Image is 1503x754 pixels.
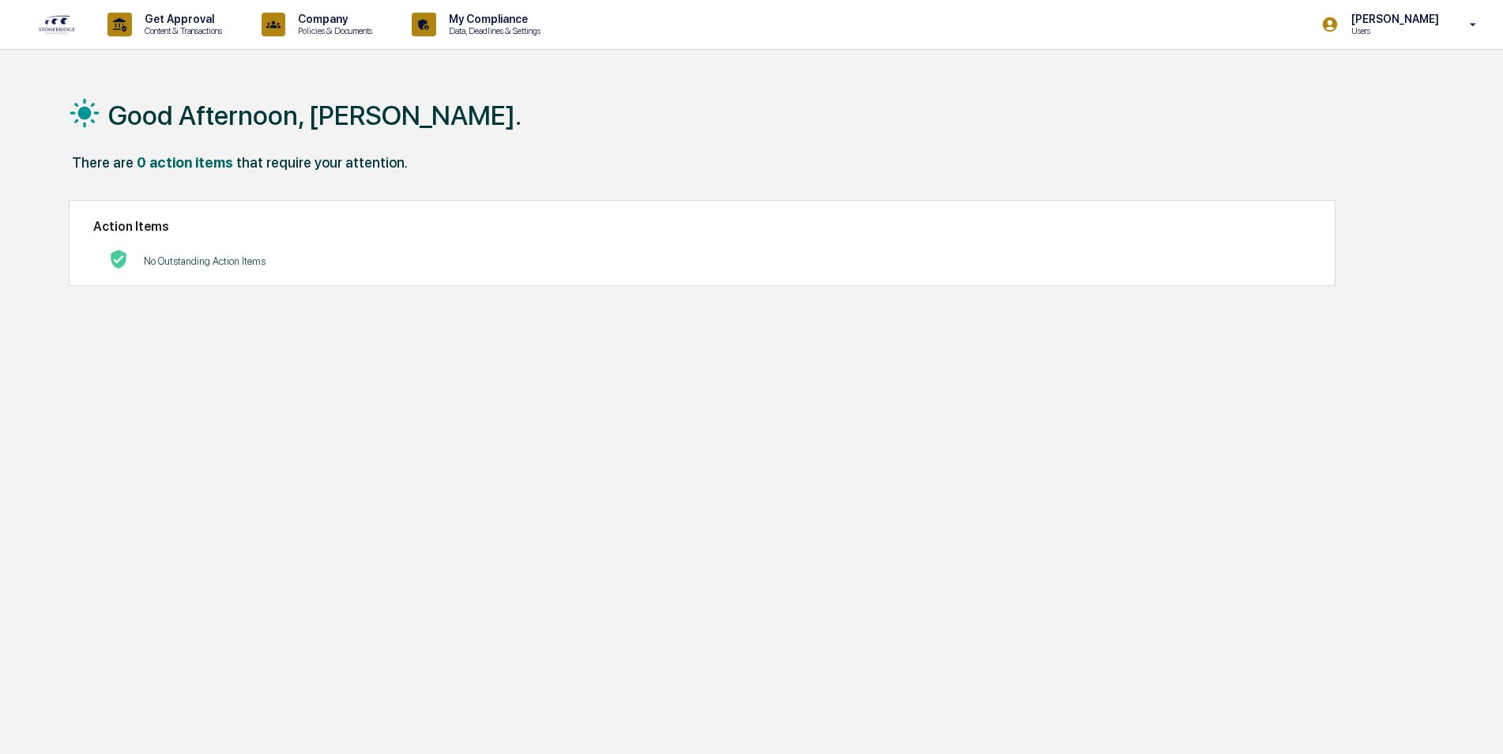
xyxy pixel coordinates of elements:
p: Users [1339,25,1447,36]
h1: Good Afternoon, [PERSON_NAME]. [108,100,522,131]
p: Get Approval [132,13,230,25]
div: that require your attention. [236,154,408,171]
img: No Actions logo [109,250,128,269]
img: logo [38,14,76,35]
p: [PERSON_NAME] [1339,13,1447,25]
p: Policies & Documents [285,25,380,36]
p: Company [285,13,380,25]
h2: Action Items [93,219,1311,234]
p: Content & Transactions [132,25,230,36]
div: 0 action items [137,154,233,171]
p: My Compliance [436,13,548,25]
div: There are [72,154,134,171]
p: Data, Deadlines & Settings [436,25,548,36]
p: No Outstanding Action Items [144,255,266,267]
